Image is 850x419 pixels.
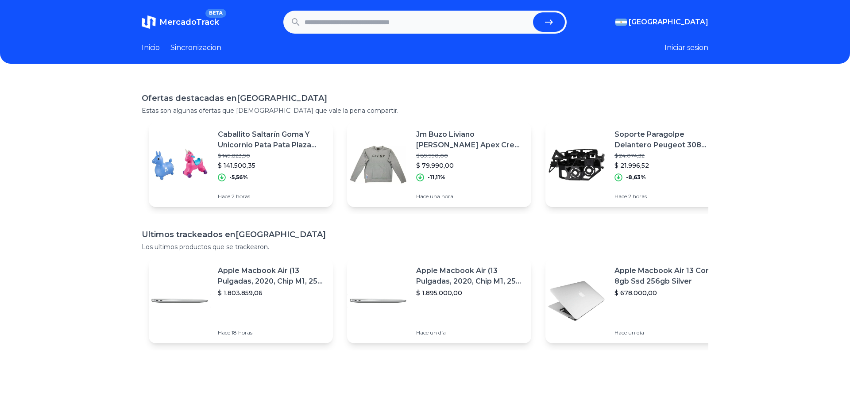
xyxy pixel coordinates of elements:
[614,193,722,200] p: Hace 2 horas
[142,42,160,53] a: Inicio
[218,161,326,170] p: $ 141.500,35
[218,129,326,150] p: Caballito Saltarín Goma Y Unicornio Pata Pata Plaza Blanda
[218,288,326,297] p: $ 1.803.859,06
[170,42,221,53] a: Sincronizacion
[626,174,646,181] p: -8,63%
[629,17,708,27] span: [GEOGRAPHIC_DATA]
[545,134,607,196] img: Featured image
[614,129,722,150] p: Soporte Paragolpe Delantero Peugeot 308 09/19
[347,122,531,207] a: Featured imageJm Buzo Liviano [PERSON_NAME] Apex Crew Fleece Gris Casual$ 89.990,00$ 79.990,00-11...
[615,17,708,27] button: [GEOGRAPHIC_DATA]
[665,42,708,53] button: Iniciar sesion
[347,270,409,332] img: Featured image
[416,129,524,150] p: Jm Buzo Liviano [PERSON_NAME] Apex Crew Fleece Gris Casual
[149,258,333,343] a: Featured imageApple Macbook Air (13 Pulgadas, 2020, Chip M1, 256 Gb De Ssd, 8 Gb De Ram) - Plata$...
[218,329,326,336] p: Hace 18 horas
[142,15,219,29] a: MercadoTrackBETA
[416,161,524,170] p: $ 79.990,00
[149,122,333,207] a: Featured imageCaballito Saltarín Goma Y Unicornio Pata Pata Plaza Blanda$ 149.823,90$ 141.500,35-...
[149,270,211,332] img: Featured image
[159,17,219,27] span: MercadoTrack
[545,122,730,207] a: Featured imageSoporte Paragolpe Delantero Peugeot 308 09/19$ 24.074,32$ 21.996,52-8,63%Hace 2 horas
[229,174,248,181] p: -5,56%
[428,174,445,181] p: -11,11%
[416,329,524,336] p: Hace un día
[347,258,531,343] a: Featured imageApple Macbook Air (13 Pulgadas, 2020, Chip M1, 256 Gb De Ssd, 8 Gb De Ram) - Plata$...
[142,242,708,251] p: Los ultimos productos que se trackearon.
[614,161,722,170] p: $ 21.996,52
[218,193,326,200] p: Hace 2 horas
[416,152,524,159] p: $ 89.990,00
[218,152,326,159] p: $ 149.823,90
[416,193,524,200] p: Hace una hora
[614,265,722,287] p: Apple Macbook Air 13 Core I5 8gb Ssd 256gb Silver
[614,329,722,336] p: Hace un día
[218,265,326,287] p: Apple Macbook Air (13 Pulgadas, 2020, Chip M1, 256 Gb De Ssd, 8 Gb De Ram) - Plata
[149,134,211,196] img: Featured image
[142,15,156,29] img: MercadoTrack
[545,258,730,343] a: Featured imageApple Macbook Air 13 Core I5 8gb Ssd 256gb Silver$ 678.000,00Hace un día
[142,106,708,115] p: Estas son algunas ofertas que [DEMOGRAPHIC_DATA] que vale la pena compartir.
[615,19,627,26] img: Argentina
[545,270,607,332] img: Featured image
[614,288,722,297] p: $ 678.000,00
[416,265,524,287] p: Apple Macbook Air (13 Pulgadas, 2020, Chip M1, 256 Gb De Ssd, 8 Gb De Ram) - Plata
[142,92,708,104] h1: Ofertas destacadas en [GEOGRAPHIC_DATA]
[347,134,409,196] img: Featured image
[205,9,226,18] span: BETA
[416,288,524,297] p: $ 1.895.000,00
[614,152,722,159] p: $ 24.074,32
[142,228,708,241] h1: Ultimos trackeados en [GEOGRAPHIC_DATA]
